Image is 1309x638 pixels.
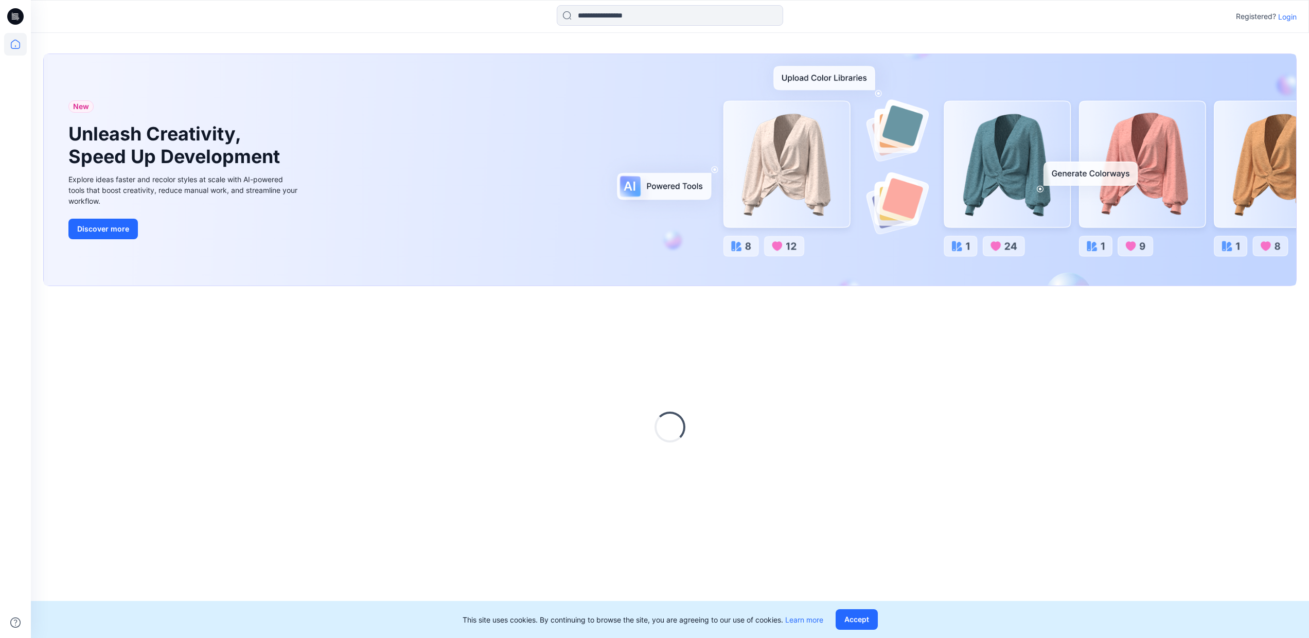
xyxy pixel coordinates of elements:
[463,614,823,625] p: This site uses cookies. By continuing to browse the site, you are agreeing to our use of cookies.
[68,219,138,239] button: Discover more
[68,123,285,167] h1: Unleash Creativity, Speed Up Development
[73,100,89,113] span: New
[836,609,878,630] button: Accept
[785,615,823,624] a: Learn more
[68,174,300,206] div: Explore ideas faster and recolor styles at scale with AI-powered tools that boost creativity, red...
[68,219,300,239] a: Discover more
[1236,10,1276,23] p: Registered?
[1278,11,1297,22] p: Login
